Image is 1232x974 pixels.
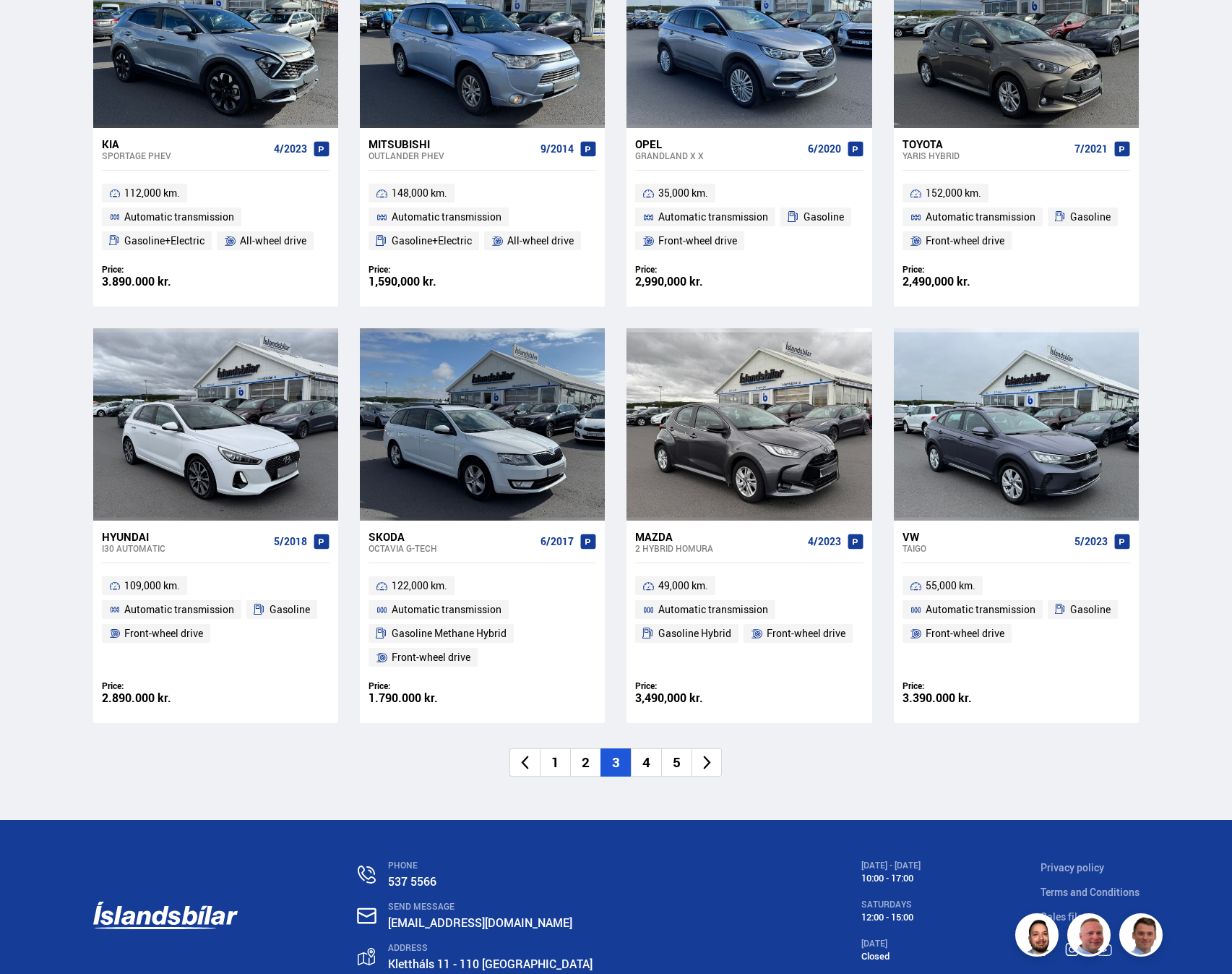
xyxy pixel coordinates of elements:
[658,184,708,202] span: 35,000 km.
[808,143,841,155] span: 6/2020
[358,866,376,884] img: n0V2lOsqF3l1V2iz.svg
[369,150,535,161] div: Outlander PHEV
[861,860,921,871] div: [DATE] - [DATE]
[600,748,631,777] li: 3
[570,748,600,777] li: 2
[926,208,1035,226] span: Automatic transmission
[926,232,1004,249] span: Front-wheel drive
[369,680,483,691] div: Price:
[1017,915,1061,959] img: nhp88E3Fdnt1Opn2.png
[861,951,921,962] div: Closed
[388,956,593,972] a: Klettháls 11 - 110 [GEOGRAPHIC_DATA]
[124,208,234,226] span: Automatic transmission
[369,137,535,150] div: Mitsubishi
[894,128,1139,307] a: Toyota Yaris HYBRID 7/2021 152,000 km. Automatic transmission Gasoline Front-wheel drive Price: 2...
[903,137,1069,150] div: Toyota
[540,536,574,547] span: 6/2017
[894,521,1139,723] a: VW Taigo 5/2023 55,000 km. Automatic transmission Gasoline Front-wheel drive Price: 3.390.000 kr.
[658,625,731,642] span: Gasoline Hybrid
[903,150,1069,161] div: Yaris HYBRID
[102,137,268,150] div: Kia
[102,680,216,691] div: Price:
[658,577,708,594] span: 49,000 km.
[360,521,605,723] a: Skoda Octavia G-TECH 6/2017 122,000 km. Automatic transmission Gasoline Methane Hybrid Front-whee...
[635,273,703,289] font: 2,990,000 kr.
[631,748,661,777] li: 4
[124,232,204,249] span: Gasoline+Electric
[102,150,268,161] div: Sportage PHEV
[808,536,841,547] span: 4/2023
[635,680,749,691] div: Price:
[1070,208,1111,226] span: Gasoline
[392,184,447,202] span: 148,000 km.
[369,690,438,706] font: 1.790.000 kr.
[861,912,921,923] div: 12:00 - 15:00
[388,873,436,889] a: 537 5566
[392,208,501,226] span: Automatic transmission
[804,208,844,226] span: Gasoline
[540,143,574,155] span: 9/2014
[392,601,501,618] span: Automatic transmission
[903,273,970,289] font: 2,490,000 kr.
[1074,143,1108,155] span: 7/2021
[926,577,975,594] span: 55,000 km.
[903,690,972,706] font: 3.390.000 kr.
[658,601,768,618] span: Automatic transmission
[635,690,703,706] font: 3,490,000 kr.
[388,902,741,912] div: SEND MESSAGE
[369,530,535,543] div: Skoda
[270,601,310,618] span: Gasoline
[388,860,741,871] div: PHONE
[369,543,535,553] div: Octavia G-TECH
[124,601,234,618] span: Automatic transmission
[102,273,171,289] font: 3.890.000 kr.
[926,184,981,202] span: 152,000 km.
[658,232,737,249] span: Front-wheel drive
[903,530,1069,543] div: VW
[12,6,55,49] button: Open LiveChat chat interface
[767,625,845,642] span: Front-wheel drive
[392,625,507,642] span: Gasoline Methane Hybrid
[358,948,375,966] img: gp4YpyYFnEr45R34.svg
[102,264,216,275] div: Price:
[903,680,1017,691] div: Price:
[635,137,801,150] div: Opel
[124,184,180,202] span: 112,000 km.
[861,900,921,910] div: SATURDAYS
[635,530,801,543] div: Mazda
[1069,915,1113,959] img: siFngHWaQ9KaOqBr.png
[1041,860,1104,874] a: Privacy policy
[124,577,180,594] span: 109,000 km.
[626,521,871,723] a: Mazda 2 Hybrid HOMURA 4/2023 49,000 km. Automatic transmission Gasoline Hybrid Front-wheel drive ...
[102,690,171,706] font: 2.890.000 kr.
[93,521,338,723] a: Hyundai i30 AUTOMATIC 5/2018 109,000 km. Automatic transmission Gasoline Front-wheel drive Price:...
[369,273,436,289] font: 1,590,000 kr.
[926,625,1004,642] span: Front-wheel drive
[861,873,921,884] div: 10:00 - 17:00
[124,625,203,642] span: Front-wheel drive
[1041,910,1082,923] a: Sales file
[926,601,1035,618] span: Automatic transmission
[540,748,570,777] li: 1
[274,143,307,155] span: 4/2023
[102,530,268,543] div: Hyundai
[635,150,801,161] div: Grandland X X
[635,264,749,275] div: Price:
[369,264,483,275] div: Price:
[240,232,306,249] span: All-wheel drive
[1041,885,1140,899] a: Terms and Conditions
[661,748,692,777] li: 5
[507,232,574,249] span: All-wheel drive
[903,543,1069,553] div: Taigo
[388,915,572,931] a: [EMAIL_ADDRESS][DOMAIN_NAME]
[360,128,605,307] a: Mitsubishi Outlander PHEV 9/2014 148,000 km. Automatic transmission Gasoline+Electric All-wheel d...
[392,232,472,249] span: Gasoline+Electric
[392,649,470,666] span: Front-wheel drive
[102,543,268,553] div: i30 AUTOMATIC
[1074,536,1108,547] span: 5/2023
[357,907,376,924] img: nHj8e-n-aHgjukTg.svg
[1121,915,1165,959] img: FbJEzSuNWCJXmdc-.webp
